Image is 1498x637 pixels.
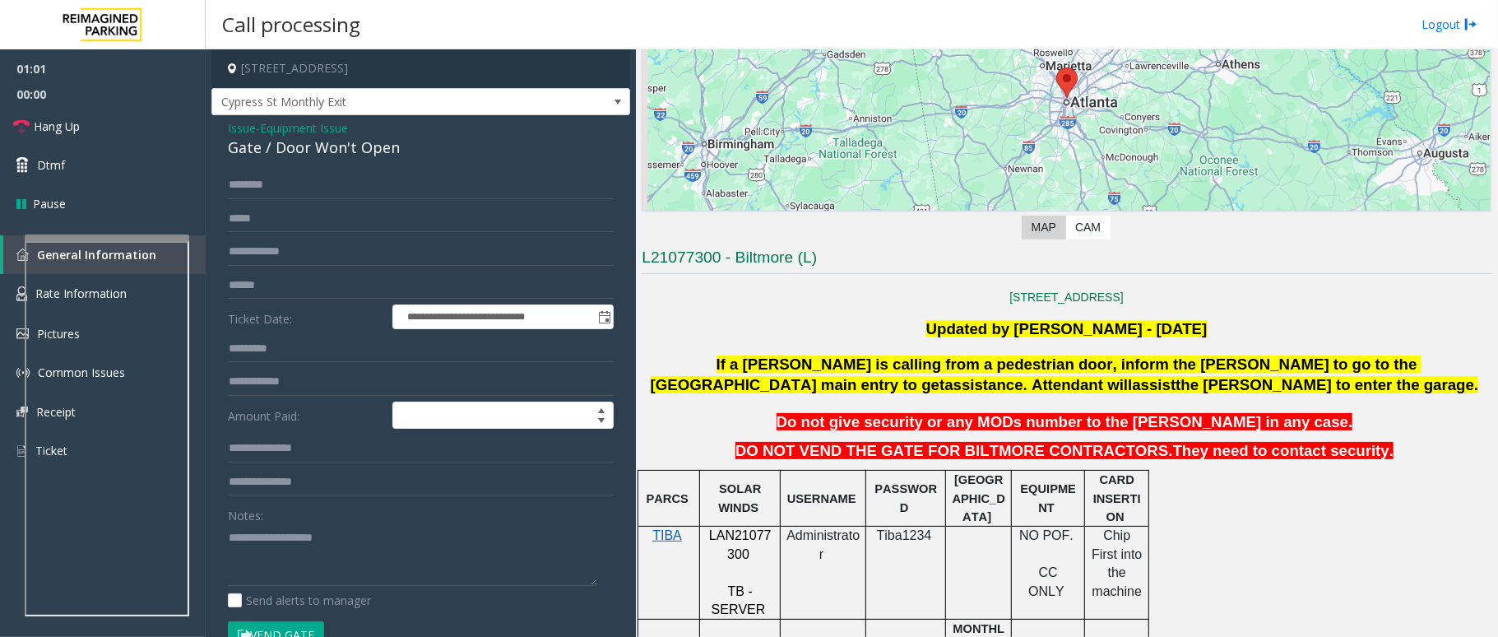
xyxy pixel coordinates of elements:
[256,120,348,136] span: -
[214,4,369,44] h3: Call processing
[1021,482,1077,514] span: EQUIPMENT
[718,482,764,514] span: SOLAR WINDS
[1022,216,1066,239] label: Map
[228,119,256,137] span: Issue
[874,482,937,514] span: PASSWORD
[228,137,614,159] div: Gate / Door Won't Open
[651,356,1421,393] span: If a [PERSON_NAME] is calling from a pedestrian door, inform the [PERSON_NAME] to go to the [GEOG...
[1065,216,1111,239] label: CAM
[953,473,1005,523] span: [GEOGRAPHIC_DATA]
[1092,528,1146,597] span: Chip First into the machine
[212,89,546,115] span: Cypress St Monthly Exit
[709,528,772,560] span: LAN21077300
[1019,528,1074,542] span: NO POF.
[224,402,388,430] label: Amount Paid:
[16,444,27,458] img: 'icon'
[1023,376,1133,393] span: . Attendant will
[228,501,263,524] label: Notes:
[1009,291,1123,304] a: [STREET_ADDRESS]
[1093,473,1141,523] span: CARD INSERTION
[595,305,613,328] span: Toggle popup
[33,195,66,212] span: Pause
[16,328,29,339] img: 'icon'
[652,529,682,542] a: TIBA
[590,416,613,429] span: Decrease value
[34,118,80,135] span: Hang Up
[787,492,856,505] span: USERNAME
[260,119,348,137] span: Equipment Issue
[228,592,371,609] label: Send alerts to manager
[1421,16,1477,33] a: Logout
[16,366,30,379] img: 'icon'
[211,49,630,88] h4: [STREET_ADDRESS]
[1132,376,1176,393] span: assist
[3,235,206,274] a: General Information
[735,442,1173,459] span: DO NOT VEND THE GATE FOR BILTMORE CONTRACTORS.
[944,376,1023,393] span: assistance
[224,305,388,329] label: Ticket Date:
[877,528,932,542] span: Tiba1234
[1028,565,1064,597] span: CC ONLY
[652,528,682,542] span: TIBA
[777,413,1353,430] span: Do not give security or any MODs number to the [PERSON_NAME] in any case.
[1173,442,1394,459] span: They need to contact security.
[16,286,27,301] img: 'icon'
[1056,67,1078,98] div: 718 West Peachtree Street Northwest, Atlanta, GA
[642,247,1491,274] h3: L21077300 - Biltmore (L)
[16,407,28,417] img: 'icon'
[37,156,65,174] span: Dtmf
[647,492,689,505] span: PARCS
[16,249,29,261] img: 'icon'
[1176,376,1478,393] span: the [PERSON_NAME] to enter the garage.
[712,584,766,616] span: TB - SERVER
[1464,16,1477,33] img: logout
[926,320,1208,337] font: Updated by [PERSON_NAME] - [DATE]
[590,402,613,416] span: Increase value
